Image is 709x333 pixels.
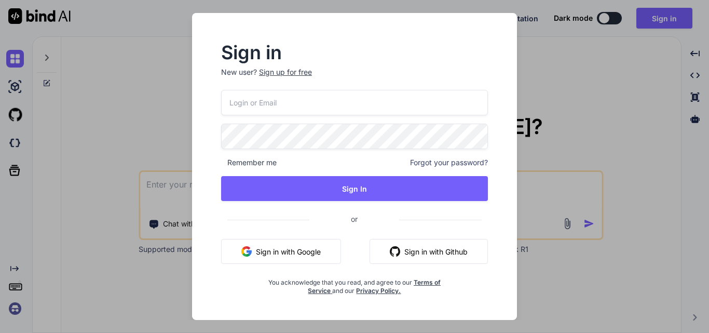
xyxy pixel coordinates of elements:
button: Sign in with Github [370,239,488,264]
img: google [241,246,252,257]
span: or [309,206,399,232]
input: Login or Email [221,90,488,115]
button: Sign In [221,176,488,201]
div: You acknowledge that you read, and agree to our and our [266,272,444,295]
div: Sign up for free [259,67,312,77]
a: Terms of Service [308,278,441,295]
a: Privacy Policy. [356,287,401,295]
img: github [390,246,400,257]
span: Forgot your password? [410,157,488,168]
h2: Sign in [221,44,488,61]
p: New user? [221,67,488,90]
button: Sign in with Google [221,239,341,264]
span: Remember me [221,157,277,168]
